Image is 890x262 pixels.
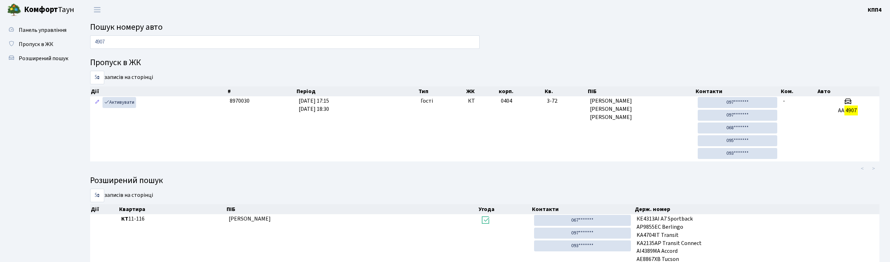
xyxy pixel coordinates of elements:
b: КТ [121,215,128,223]
a: Редагувати [93,97,101,108]
span: Таун [24,4,74,16]
label: записів на сторінці [90,189,153,202]
img: logo.png [7,3,21,17]
label: записів на сторінці [90,71,153,84]
th: ПІБ [587,86,695,96]
th: Тип [418,86,466,96]
th: Контакти [695,86,780,96]
span: 0404 [501,97,512,105]
span: - [783,97,785,105]
span: 11-116 [121,215,223,223]
span: Пропуск в ЖК [19,40,53,48]
th: Дії [90,204,118,214]
th: Дії [90,86,227,96]
a: КПП4 [868,6,882,14]
span: [PERSON_NAME] [229,215,271,223]
span: КТ [468,97,495,105]
th: Квартира [118,204,226,214]
th: Період [296,86,418,96]
h5: АА [819,107,877,114]
a: Панель управління [4,23,74,37]
th: корп. [498,86,544,96]
th: Держ. номер [634,204,880,214]
th: Авто [817,86,880,96]
span: [PERSON_NAME] [PERSON_NAME] [PERSON_NAME] [590,97,692,121]
span: 8970030 [230,97,250,105]
span: Панель управління [19,26,66,34]
th: Ком. [780,86,817,96]
select: записів на сторінці [90,189,104,202]
a: Розширений пошук [4,51,74,65]
input: Пошук [90,35,480,49]
button: Переключити навігацію [88,4,106,16]
span: Розширений пошук [19,55,68,62]
b: Комфорт [24,4,58,15]
h4: Розширений пошук [90,176,879,186]
mark: 4907 [844,106,858,115]
span: 3-72 [547,97,584,105]
th: Кв. [544,86,587,96]
th: ПІБ [226,204,478,214]
span: Пошук номеру авто [90,21,163,33]
span: Гості [421,97,433,105]
a: Пропуск в ЖК [4,37,74,51]
h4: Пропуск в ЖК [90,58,879,68]
span: [DATE] 17:15 [DATE] 18:30 [299,97,329,113]
th: # [227,86,296,96]
th: Угода [478,204,531,214]
th: Контакти [531,204,634,214]
th: ЖК [466,86,498,96]
a: Активувати [103,97,136,108]
select: записів на сторінці [90,71,104,84]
